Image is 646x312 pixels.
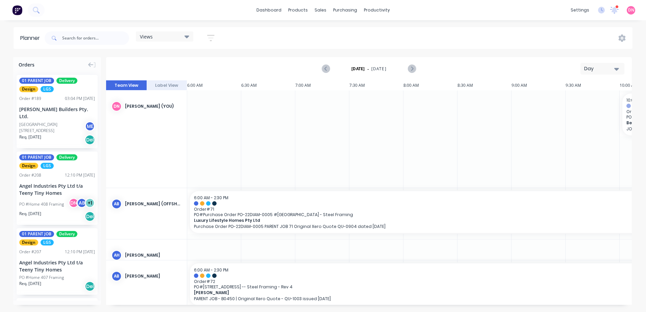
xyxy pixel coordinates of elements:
[62,31,129,45] input: Search for orders...
[19,182,95,197] div: Angel Industries Pty Ltd t/a Teeny Tiny Homes
[125,103,181,109] div: [PERSON_NAME] (You)
[19,122,87,134] div: [GEOGRAPHIC_DATA][STREET_ADDRESS]
[241,80,295,90] div: 6:30 AM
[19,106,95,120] div: [PERSON_NAME] Builders Pty. Ltd.
[85,198,95,208] div: + 1
[65,172,95,178] div: 12:10 PM [DATE]
[367,65,369,73] span: -
[56,154,77,160] span: Delivery
[65,96,95,102] div: 03:04 PM [DATE]
[41,239,54,245] span: LGS
[19,134,41,140] span: Req. [DATE]
[403,80,457,90] div: 8:00 AM
[12,5,22,15] img: Factory
[77,198,87,208] div: AB
[584,65,615,72] div: Day
[69,198,79,208] div: DN
[85,211,95,222] div: Del
[628,7,634,13] span: DN
[187,80,241,90] div: 6:00 AM
[111,250,122,260] div: AH
[41,163,54,169] span: LGS
[361,5,393,15] div: productivity
[19,281,41,287] span: Req. [DATE]
[85,135,95,145] div: Del
[19,78,54,84] span: 01 PARENT JOB
[194,195,228,201] span: 6:00 AM - 2:30 PM
[567,5,593,15] div: settings
[147,80,187,90] button: Label View
[19,172,41,178] div: Order # 208
[125,273,181,279] div: [PERSON_NAME]
[19,154,54,160] span: 01 PARENT JOB
[19,201,64,207] div: PO #Home 408 Framing
[322,64,330,73] button: Previous page
[194,267,228,273] span: 6:00 AM - 2:30 PM
[41,86,54,92] span: LGS
[19,239,38,245] span: Design
[106,80,147,90] button: Team View
[566,80,620,90] div: 9:30 AM
[19,163,38,169] span: Design
[140,33,153,40] span: Views
[125,201,181,207] div: [PERSON_NAME] (OFFSHORE)
[351,66,365,72] strong: [DATE]
[371,66,387,72] span: [DATE]
[125,252,181,258] div: [PERSON_NAME]
[253,5,285,15] a: dashboard
[19,61,34,68] span: Orders
[85,281,95,291] div: Del
[111,101,122,111] div: DN
[19,231,54,237] span: 01 PARENT JOB
[457,80,512,90] div: 8:30 AM
[65,249,95,255] div: 12:10 PM [DATE]
[20,34,43,42] div: Planner
[19,249,41,255] div: Order # 207
[295,80,349,90] div: 7:00 AM
[580,63,624,75] button: Day
[512,80,566,90] div: 9:00 AM
[349,80,403,90] div: 7:30 AM
[19,96,41,102] div: Order # 189
[330,5,361,15] div: purchasing
[111,271,122,281] div: AB
[19,86,38,92] span: Design
[19,275,64,281] div: PO #Home 407 Framing
[19,211,41,217] span: Req. [DATE]
[56,78,77,84] span: Delivery
[56,231,77,237] span: Delivery
[111,199,122,209] div: AB
[408,64,416,73] button: Next page
[85,121,95,131] div: ME
[19,259,95,273] div: Angel Industries Pty Ltd t/a Teeny Tiny Homes
[285,5,311,15] div: products
[311,5,330,15] div: sales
